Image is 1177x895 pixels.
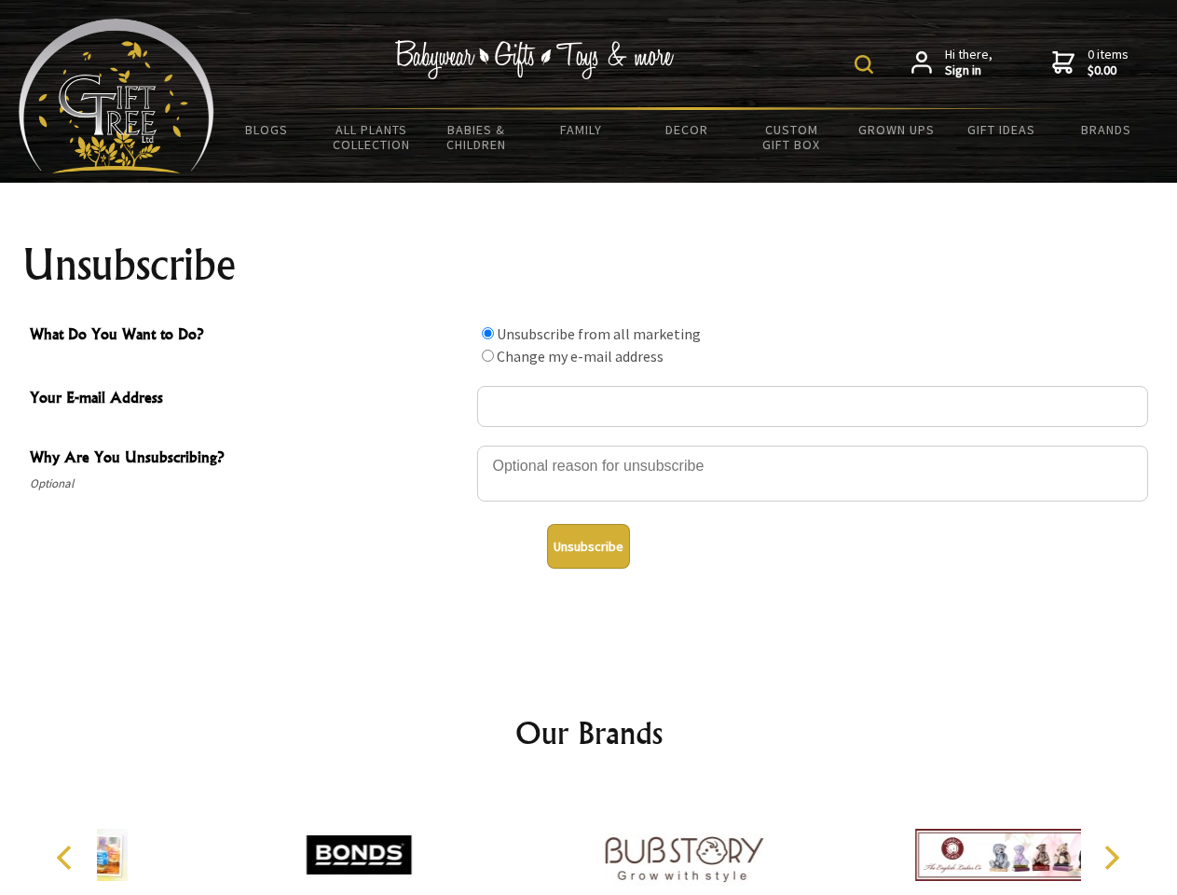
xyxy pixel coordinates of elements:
[739,110,844,164] a: Custom Gift Box
[30,473,468,495] span: Optional
[529,110,635,149] a: Family
[855,55,873,74] img: product search
[911,47,992,79] a: Hi there,Sign in
[1088,62,1129,79] strong: $0.00
[1090,837,1131,878] button: Next
[1052,47,1129,79] a: 0 items$0.00
[634,110,739,149] a: Decor
[497,324,701,343] label: Unsubscribe from all marketing
[30,323,468,350] span: What Do You Want to Do?
[497,347,664,365] label: Change my e-mail address
[1088,46,1129,79] span: 0 items
[37,710,1141,755] h2: Our Brands
[424,110,529,164] a: Babies & Children
[945,62,992,79] strong: Sign in
[22,242,1156,287] h1: Unsubscribe
[47,837,88,878] button: Previous
[19,19,214,173] img: Babyware - Gifts - Toys and more...
[477,446,1148,502] textarea: Why Are You Unsubscribing?
[1054,110,1159,149] a: Brands
[547,524,630,569] button: Unsubscribe
[320,110,425,164] a: All Plants Collection
[949,110,1054,149] a: Gift Ideas
[843,110,949,149] a: Grown Ups
[945,47,992,79] span: Hi there,
[482,350,494,362] input: What Do You Want to Do?
[482,327,494,339] input: What Do You Want to Do?
[30,446,468,473] span: Why Are You Unsubscribing?
[395,40,675,79] img: Babywear - Gifts - Toys & more
[477,386,1148,427] input: Your E-mail Address
[30,386,468,413] span: Your E-mail Address
[214,110,320,149] a: BLOGS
